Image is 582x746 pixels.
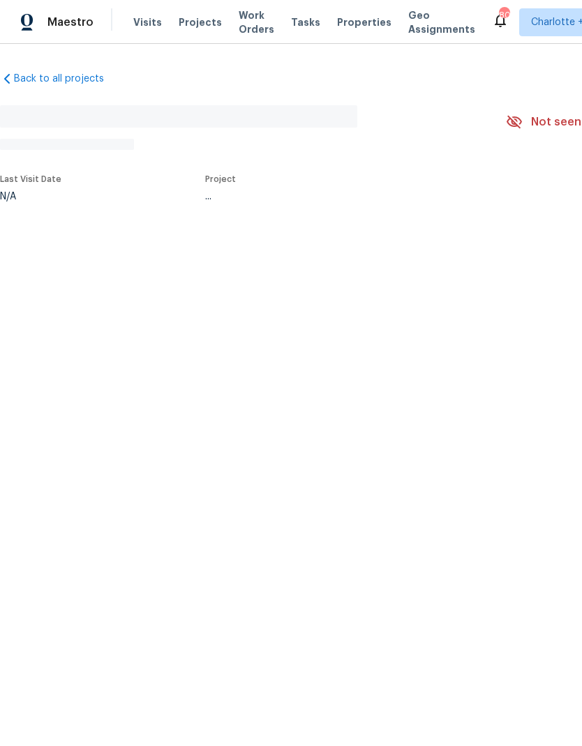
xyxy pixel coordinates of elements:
[408,8,475,36] span: Geo Assignments
[133,15,162,29] span: Visits
[205,192,473,201] div: ...
[337,15,391,29] span: Properties
[499,8,509,22] div: 80
[291,17,320,27] span: Tasks
[239,8,274,36] span: Work Orders
[205,175,236,183] span: Project
[47,15,94,29] span: Maestro
[179,15,222,29] span: Projects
